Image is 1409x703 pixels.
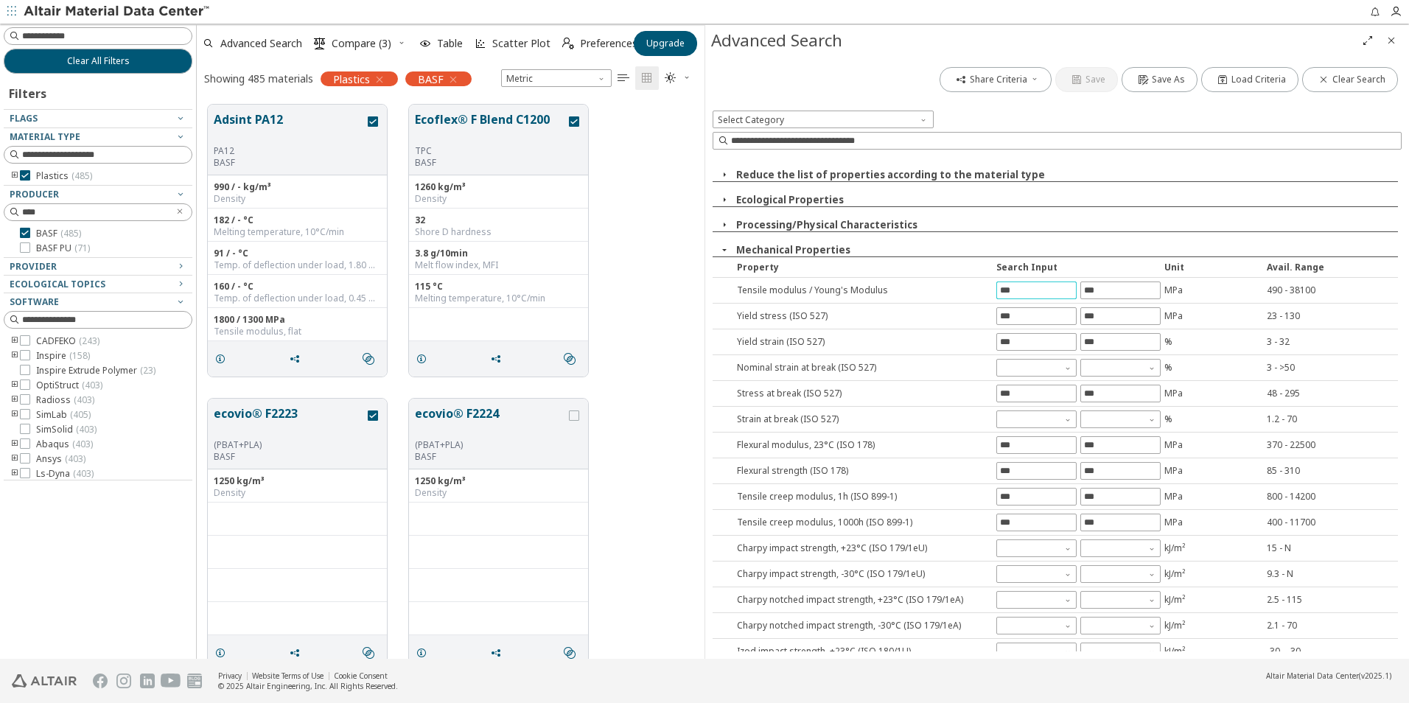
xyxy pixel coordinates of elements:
[415,293,582,304] div: Melting temperature, 10°C/min
[1122,67,1198,92] button: Save As
[415,487,582,499] div: Density
[492,38,550,49] span: Scatter Plot
[418,72,444,85] span: BASF
[1267,413,1398,425] div: 1.2 - 70
[36,350,90,362] span: Inspire
[214,214,381,226] div: 182 / - °C
[36,380,102,391] span: OptiStruct
[1164,387,1263,399] div: MPa
[415,181,582,193] div: 1260 kg/m³
[140,364,155,377] span: ( 23 )
[730,567,993,580] div: Charpy impact strength , -30°C (ISO 179/1eU)
[730,309,993,322] div: Yield stress (ISO 527)
[220,38,302,49] span: Advanced Search
[1164,542,1263,554] div: kJ/m²
[4,276,192,293] button: Ecological Topics
[970,74,1027,85] span: Share Criteria
[415,281,582,293] div: 115 °C
[415,214,582,226] div: 32
[4,74,54,109] div: Filters
[36,335,99,347] span: CADFEKO
[36,365,155,377] span: Inspire Extrude Polymer
[74,242,90,254] span: ( 71 )
[501,69,612,87] span: Metric
[36,424,97,436] span: SimSolid
[4,258,192,276] button: Provider
[415,475,582,487] div: 1250 kg/m³
[10,130,80,143] span: Material Type
[730,261,993,273] div: Property
[730,413,993,425] div: Strain at break (ISO 527)
[730,645,993,657] div: Izod impact strength , +23°C (ISO 180/1U)
[1267,438,1398,451] div: 370 - 22500
[415,193,582,205] div: Density
[72,438,93,450] span: ( 403 )
[10,468,20,480] i: toogle group
[73,467,94,480] span: ( 403 )
[214,314,381,326] div: 1800 / 1300 MPa
[4,293,192,311] button: Software
[665,72,676,84] i: 
[1302,67,1398,92] button: Clear Search
[1164,645,1263,657] div: kJ/m²
[1152,74,1185,85] span: Save As
[415,145,566,157] div: TPC
[1332,74,1385,85] span: Clear Search
[4,186,192,203] button: Producer
[612,66,635,90] button: Table View
[415,439,566,451] div: (PBAT+PLA)
[79,335,99,347] span: ( 243 )
[36,453,85,465] span: Ansys
[415,226,582,238] div: Shore D hardness
[415,157,566,169] p: BASF
[4,128,192,146] button: Material Type
[635,66,659,90] button: Tile View
[65,452,85,465] span: ( 403 )
[1267,261,1398,273] div: Avail. Range
[1267,490,1398,503] div: 800 - 14200
[214,259,381,271] div: Temp. of deflection under load, 1.80 MPa
[76,423,97,436] span: ( 403 )
[1266,671,1359,681] span: Altair Material Data Center
[218,681,398,691] div: © 2025 Altair Engineering, Inc. All Rights Reserved.
[641,72,653,84] i: 
[214,475,381,487] div: 1250 kg/m³
[10,394,20,406] i: toogle group
[409,344,440,374] button: Details
[36,468,94,480] span: Ls-Dyna
[557,638,588,668] button: Similar search
[713,243,736,256] button: Close
[713,168,736,181] button: Close
[12,674,77,688] img: Altair Engineering
[36,170,92,182] span: Plastics
[1267,567,1398,580] div: 9.3 - N
[282,344,313,374] button: Share
[334,671,388,681] a: Cookie Consent
[1085,74,1105,85] span: Save
[252,671,324,681] a: Website Terms of Use
[10,295,59,308] span: Software
[356,344,387,374] button: Similar search
[214,405,365,439] button: ecovio® F2223
[60,227,81,239] span: ( 485 )
[736,243,850,256] button: Mechanical Properties
[214,111,365,145] button: Adsint PA12
[282,638,313,668] button: Share
[67,55,130,67] span: Clear All Filters
[562,38,574,49] i: 
[736,168,1045,181] button: Reduce the list of properties according to the material type
[10,380,20,391] i: toogle group
[36,438,93,450] span: Abaqus
[1164,335,1263,348] div: %
[730,542,993,554] div: Charpy impact strength , +23°C (ISO 179/1eU)
[36,242,90,254] span: BASF PU
[557,344,588,374] button: Similar search
[71,169,92,182] span: ( 485 )
[713,193,736,206] button: Close
[36,409,91,421] span: SimLab
[1267,542,1398,554] div: 15 - N
[415,451,566,463] p: BASF
[214,487,381,499] div: Density
[1267,284,1398,296] div: 490 - 38100
[10,453,20,465] i: toogle group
